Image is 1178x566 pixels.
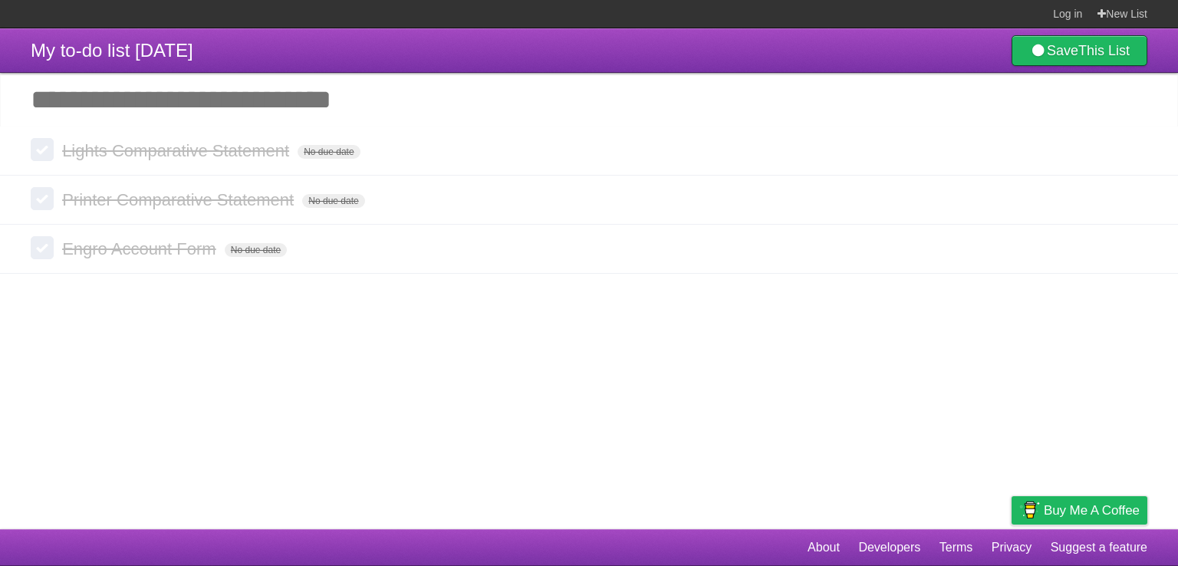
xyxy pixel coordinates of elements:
span: Printer Comparative Statement [62,190,298,209]
a: About [808,533,840,562]
span: No due date [225,243,287,257]
span: Lights Comparative Statement [62,141,293,160]
a: SaveThis List [1012,35,1147,66]
span: Engro Account Form [62,239,220,258]
label: Done [31,236,54,259]
b: This List [1078,43,1130,58]
span: No due date [298,145,360,159]
span: My to-do list [DATE] [31,40,193,61]
a: Privacy [992,533,1032,562]
a: Suggest a feature [1051,533,1147,562]
span: No due date [302,194,364,208]
span: Buy me a coffee [1044,497,1140,524]
label: Done [31,187,54,210]
a: Buy me a coffee [1012,496,1147,525]
a: Terms [939,533,973,562]
a: Developers [858,533,920,562]
img: Buy me a coffee [1019,497,1040,523]
label: Done [31,138,54,161]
